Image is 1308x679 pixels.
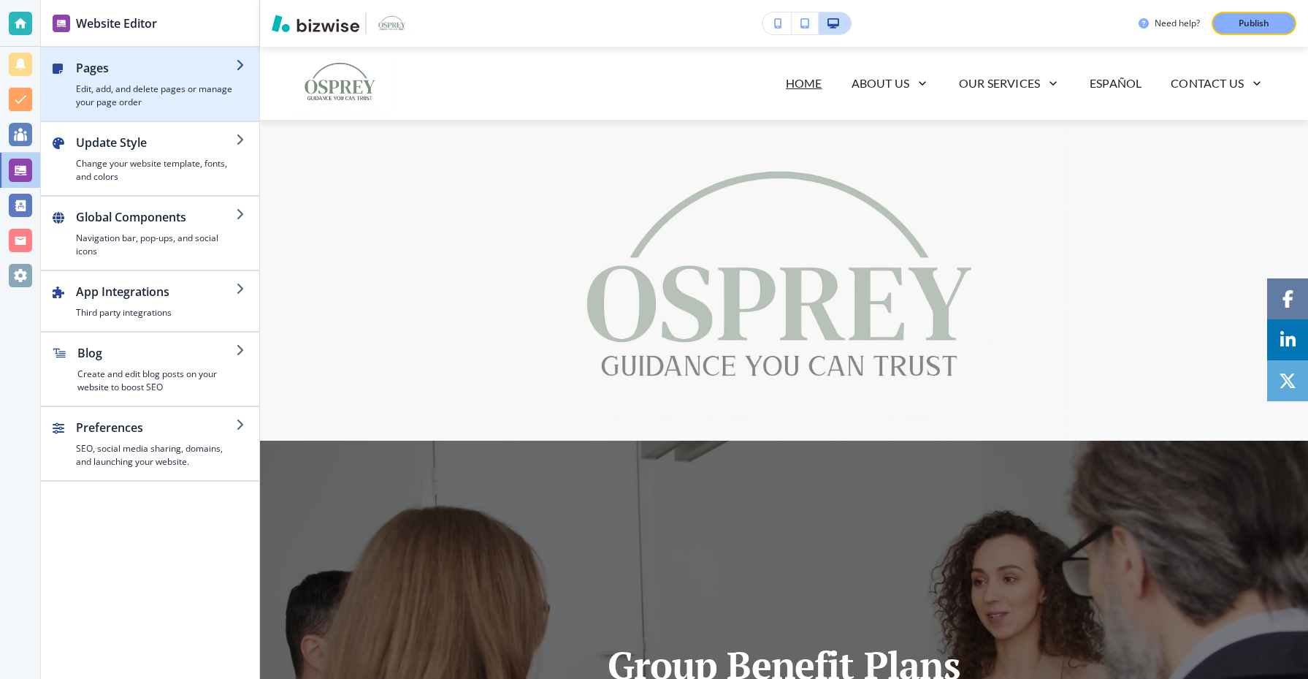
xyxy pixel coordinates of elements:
[76,15,157,32] h2: Website Editor
[76,208,236,226] h2: Global Components
[53,15,70,32] img: editor icon
[76,134,236,151] h2: Update Style
[1267,278,1308,319] a: Social media link to facebook account
[76,232,236,258] h4: Navigation bar, pop-ups, and social icons
[76,157,236,183] h4: Change your website template, fonts, and colors
[41,271,259,331] button: App IntegrationsThird party integrations
[1212,12,1296,35] button: Publish
[41,407,259,480] button: PreferencesSEO, social media sharing, domains, and launching your website.
[76,419,236,436] h2: Preferences
[852,75,909,92] p: About Us
[272,15,359,32] img: Bizwise Logo
[77,344,236,362] h2: Blog
[959,75,1040,92] p: Our Services
[1171,75,1244,92] p: Contact Us
[76,306,236,319] h4: Third party integrations
[41,122,259,195] button: Update StyleChange your website template, fonts, and colors
[76,59,236,77] h2: Pages
[76,442,236,469] h4: SEO, social media sharing, domains, and launching your website.
[77,368,236,394] h4: Create and edit blog posts on your website to boost SEO
[41,333,259,406] button: BlogCreate and edit blog posts on your website to boost SEO
[76,83,236,109] h4: Edit, add, and delete pages or manage your page order
[786,75,822,92] p: Home
[372,12,412,35] img: Your Logo
[289,53,435,112] img: National Health Insurance Consulting Firm | Osprey Health
[41,48,259,121] button: PagesEdit, add, and delete pages or manage your page order
[1267,360,1308,401] a: Social media link to twitter account
[1267,319,1308,360] a: Social media link to linkedin account
[1155,17,1200,30] h3: Need help?
[1239,17,1269,30] p: Publish
[41,197,259,270] button: Global ComponentsNavigation bar, pop-ups, and social icons
[1090,75,1141,92] p: Español
[76,283,236,300] h2: App Integrations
